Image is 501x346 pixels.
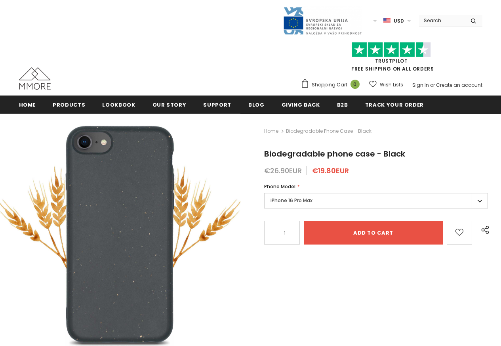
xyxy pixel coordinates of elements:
[282,96,320,113] a: Giving back
[248,101,265,109] span: Blog
[436,82,482,88] a: Create an account
[430,82,435,88] span: or
[312,166,349,176] span: €19.80EUR
[419,15,465,26] input: Search Site
[203,96,231,113] a: support
[264,166,302,176] span: €26.90EUR
[412,82,429,88] a: Sign In
[312,81,347,89] span: Shopping Cart
[53,101,85,109] span: Products
[203,101,231,109] span: support
[380,81,403,89] span: Wish Lists
[351,80,360,89] span: 0
[369,78,403,92] a: Wish Lists
[152,101,187,109] span: Our Story
[352,42,431,57] img: Trust Pilot Stars
[102,96,135,113] a: Lookbook
[337,96,348,113] a: B2B
[283,6,362,35] img: Javni Razpis
[264,126,278,136] a: Home
[301,79,364,91] a: Shopping Cart 0
[337,101,348,109] span: B2B
[19,67,51,90] img: MMORE Cases
[286,126,371,136] span: Biodegradable phone case - Black
[282,101,320,109] span: Giving back
[383,17,391,24] img: USD
[264,193,488,208] label: iPhone 16 Pro Max
[19,101,36,109] span: Home
[365,101,424,109] span: Track your order
[19,96,36,113] a: Home
[248,96,265,113] a: Blog
[304,221,443,245] input: Add to cart
[394,17,404,25] span: USD
[152,96,187,113] a: Our Story
[264,148,405,159] span: Biodegradable phone case - Black
[264,183,295,190] span: Phone Model
[301,46,482,72] span: FREE SHIPPING ON ALL ORDERS
[102,101,135,109] span: Lookbook
[283,17,362,24] a: Javni Razpis
[375,57,408,64] a: Trustpilot
[53,96,85,113] a: Products
[365,96,424,113] a: Track your order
